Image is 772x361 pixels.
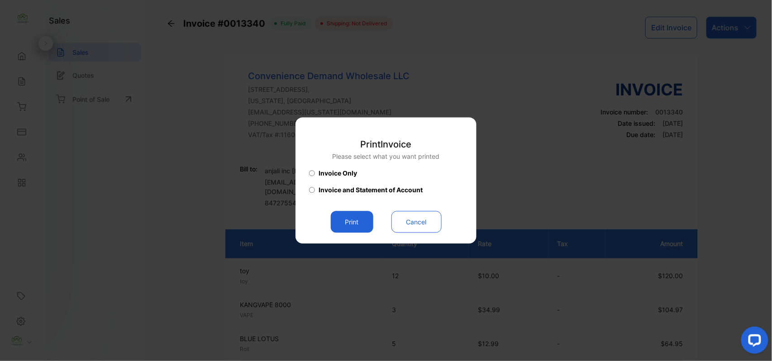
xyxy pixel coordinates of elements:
[319,185,423,195] span: Invoice and Statement of Account
[391,211,442,233] button: Cancel
[333,138,440,152] p: Print Invoice
[734,323,772,361] iframe: LiveChat chat widget
[319,169,357,178] span: Invoice Only
[333,152,440,161] p: Please select what you want printed
[331,211,373,233] button: Print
